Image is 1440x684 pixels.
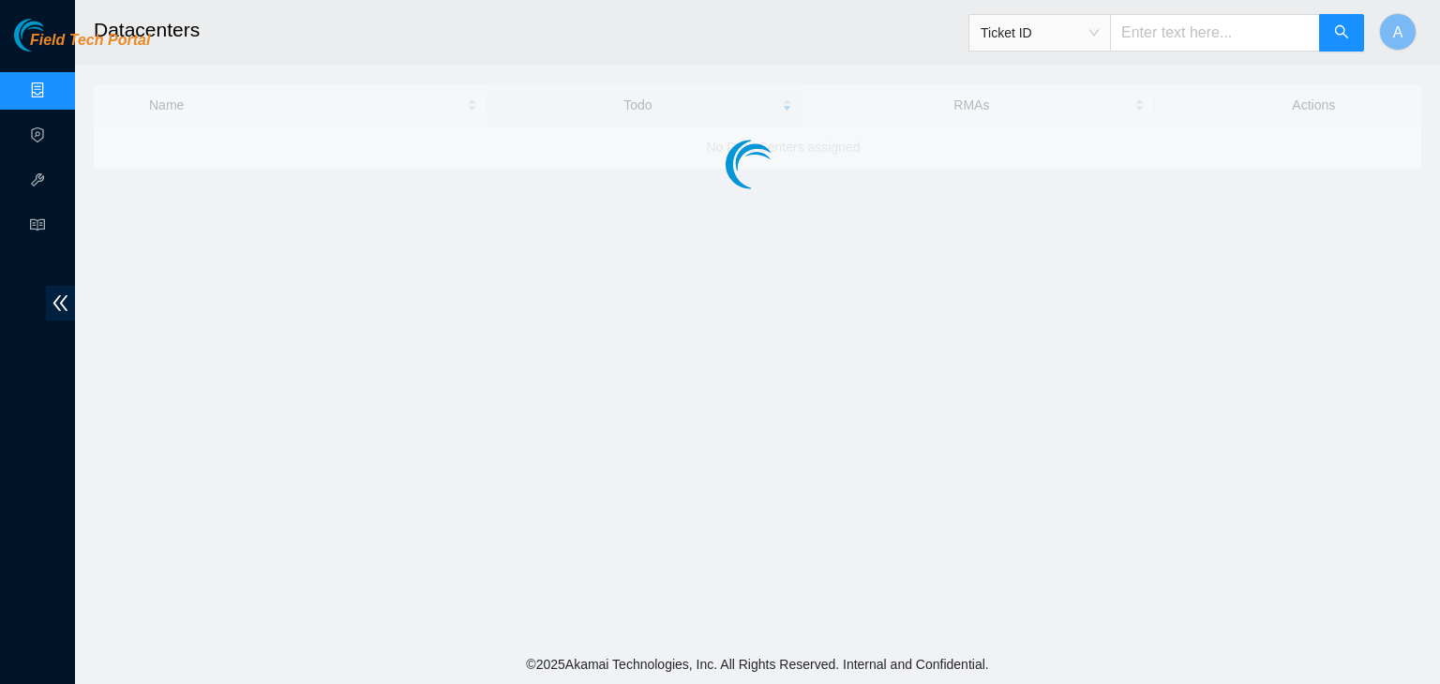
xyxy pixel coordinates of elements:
[981,19,1099,47] span: Ticket ID
[14,34,150,58] a: Akamai TechnologiesField Tech Portal
[30,209,45,246] span: read
[1393,21,1403,44] span: A
[75,645,1440,684] footer: © 2025 Akamai Technologies, Inc. All Rights Reserved. Internal and Confidential.
[30,32,150,50] span: Field Tech Portal
[1319,14,1364,52] button: search
[1334,24,1349,42] span: search
[1110,14,1320,52] input: Enter text here...
[14,19,95,52] img: Akamai Technologies
[46,286,75,320] span: double-left
[1379,13,1417,51] button: A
